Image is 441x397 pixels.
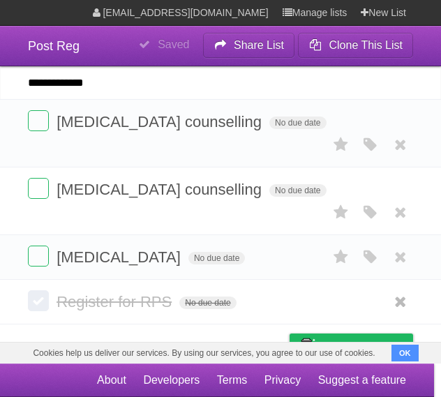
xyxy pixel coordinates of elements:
span: [MEDICAL_DATA] counselling [57,181,265,198]
span: [MEDICAL_DATA] [57,248,184,266]
span: Post Reg [28,39,80,53]
label: Done [28,246,49,267]
a: Privacy [264,367,301,394]
label: Star task [328,201,354,224]
button: OK [391,345,419,361]
span: No due date [179,297,236,309]
label: Star task [328,246,354,269]
span: [MEDICAL_DATA] counselling [57,113,265,130]
a: Suggest a feature [318,367,406,394]
a: Developers [143,367,200,394]
img: Buy me a coffee [297,334,315,358]
label: Done [28,110,49,131]
b: Share List [234,39,284,51]
a: About [97,367,126,394]
label: Done [28,290,49,311]
button: Clone This List [298,33,413,58]
b: Saved [158,38,189,50]
span: Register for RPS [57,293,175,310]
label: Star task [328,133,354,156]
span: No due date [269,117,326,129]
a: Buy me a coffee [290,334,413,359]
span: No due date [269,184,326,197]
a: Terms [217,367,248,394]
button: Share List [203,33,295,58]
span: No due date [188,252,245,264]
span: Buy me a coffee [319,334,406,359]
b: Clone This List [329,39,403,51]
label: Done [28,178,49,199]
span: Cookies help us deliver our services. By using our services, you agree to our use of cookies. [19,343,389,364]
